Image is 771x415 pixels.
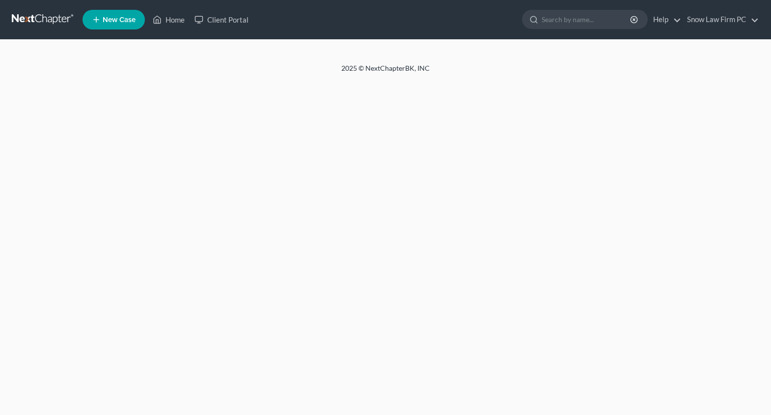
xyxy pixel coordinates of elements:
a: Home [148,11,190,28]
div: 2025 © NextChapterBK, INC [106,63,665,81]
input: Search by name... [542,10,632,28]
a: Client Portal [190,11,253,28]
span: New Case [103,16,136,24]
a: Snow Law Firm PC [682,11,759,28]
a: Help [648,11,681,28]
